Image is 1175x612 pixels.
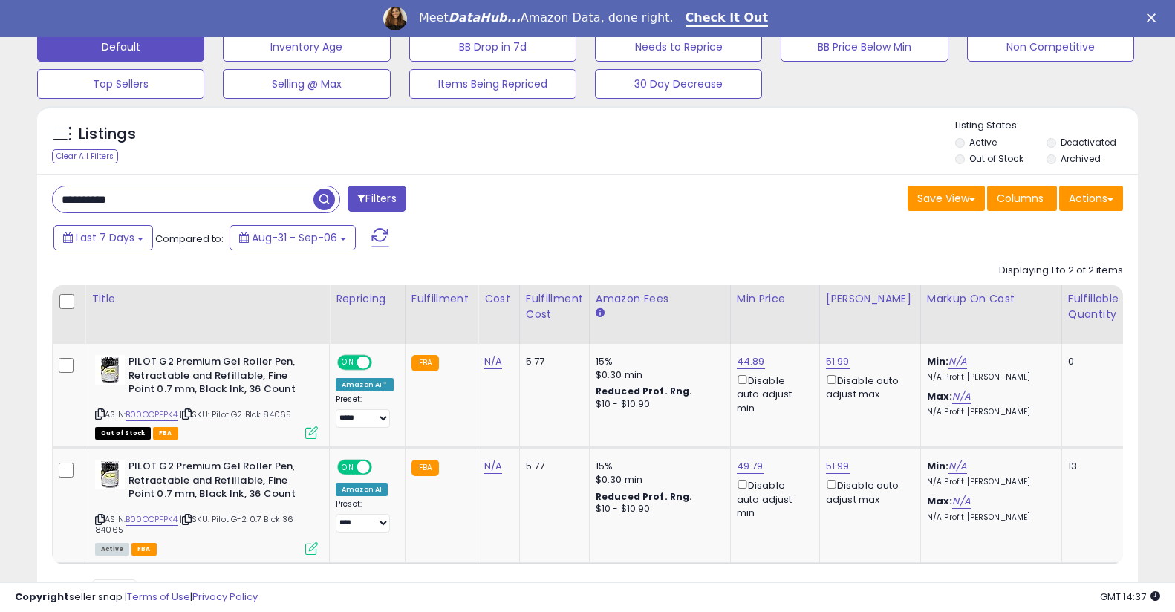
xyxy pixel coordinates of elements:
[336,394,394,428] div: Preset:
[128,460,309,505] b: PILOT G2 Premium Gel Roller Pen, Retractable and Refillable, Fine Point 0.7 mm, Black Ink, 36 Count
[336,291,399,307] div: Repricing
[1100,590,1160,604] span: 2025-09-16 14:37 GMT
[826,291,914,307] div: [PERSON_NAME]
[126,408,178,421] a: B00OCPFPK4
[336,378,394,391] div: Amazon AI *
[595,69,762,99] button: 30 Day Decrease
[997,191,1044,206] span: Columns
[927,372,1050,382] p: N/A Profit [PERSON_NAME]
[948,354,966,369] a: N/A
[370,357,394,369] span: OFF
[927,389,953,403] b: Max:
[1061,152,1101,165] label: Archived
[223,32,390,62] button: Inventory Age
[952,494,970,509] a: N/A
[969,152,1023,165] label: Out of Stock
[180,408,291,420] span: | SKU: Pilot G2 Blck 84065
[1059,186,1123,211] button: Actions
[95,427,151,440] span: All listings that are currently out of stock and unavailable for purchase on Amazon
[826,372,909,401] div: Disable auto adjust max
[781,32,948,62] button: BB Price Below Min
[596,460,719,473] div: 15%
[987,186,1057,211] button: Columns
[411,291,472,307] div: Fulfillment
[908,186,985,211] button: Save View
[95,355,125,385] img: 51ilq0ahNbL._SL40_.jpg
[826,477,909,506] div: Disable auto adjust max
[95,460,318,553] div: ASIN:
[128,355,309,400] b: PILOT G2 Premium Gel Roller Pen, Retractable and Refillable, Fine Point 0.7 mm, Black Ink, 36 Count
[596,355,719,368] div: 15%
[348,186,406,212] button: Filters
[383,7,407,30] img: Profile image for Georgie
[526,291,583,322] div: Fulfillment Cost
[1068,460,1114,473] div: 13
[155,232,224,246] span: Compared to:
[95,355,318,437] div: ASIN:
[686,10,769,27] a: Check It Out
[411,460,439,476] small: FBA
[526,355,578,368] div: 5.77
[737,477,808,520] div: Disable auto adjust min
[927,477,1050,487] p: N/A Profit [PERSON_NAME]
[596,307,605,320] small: Amazon Fees.
[526,460,578,473] div: 5.77
[409,32,576,62] button: BB Drop in 7d
[969,136,997,149] label: Active
[91,291,323,307] div: Title
[419,10,674,25] div: Meet Amazon Data, done right.
[826,459,850,474] a: 51.99
[1068,355,1114,368] div: 0
[596,503,719,515] div: $10 - $10.90
[449,10,521,25] i: DataHub...
[927,291,1055,307] div: Markup on Cost
[596,368,719,382] div: $0.30 min
[927,354,949,368] b: Min:
[920,285,1061,344] th: The percentage added to the cost of goods (COGS) that forms the calculator for Min & Max prices.
[1147,13,1162,22] div: Close
[37,69,204,99] button: Top Sellers
[76,230,134,245] span: Last 7 Days
[336,499,394,533] div: Preset:
[411,355,439,371] small: FBA
[737,291,813,307] div: Min Price
[95,513,294,535] span: | SKU: Pilot G-2 0.7 Blck 36 84065
[596,385,693,397] b: Reduced Prof. Rng.
[370,461,394,474] span: OFF
[927,494,953,508] b: Max:
[79,124,136,145] h5: Listings
[336,483,388,496] div: Amazon AI
[252,230,337,245] span: Aug-31 - Sep-06
[15,590,258,605] div: seller snap | |
[53,225,153,250] button: Last 7 Days
[230,225,356,250] button: Aug-31 - Sep-06
[596,473,719,486] div: $0.30 min
[955,119,1138,133] p: Listing States:
[826,354,850,369] a: 51.99
[484,291,513,307] div: Cost
[484,354,502,369] a: N/A
[596,398,719,411] div: $10 - $10.90
[339,461,357,474] span: ON
[15,590,69,604] strong: Copyright
[484,459,502,474] a: N/A
[52,149,118,163] div: Clear All Filters
[127,590,190,604] a: Terms of Use
[131,543,157,556] span: FBA
[927,459,949,473] b: Min:
[95,460,125,489] img: 51ilq0ahNbL._SL40_.jpg
[952,389,970,404] a: N/A
[737,459,764,474] a: 49.79
[1061,136,1116,149] label: Deactivated
[153,427,178,440] span: FBA
[737,354,765,369] a: 44.89
[596,291,724,307] div: Amazon Fees
[192,590,258,604] a: Privacy Policy
[595,32,762,62] button: Needs to Reprice
[927,407,1050,417] p: N/A Profit [PERSON_NAME]
[223,69,390,99] button: Selling @ Max
[948,459,966,474] a: N/A
[95,543,129,556] span: All listings currently available for purchase on Amazon
[126,513,178,526] a: B00OCPFPK4
[37,32,204,62] button: Default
